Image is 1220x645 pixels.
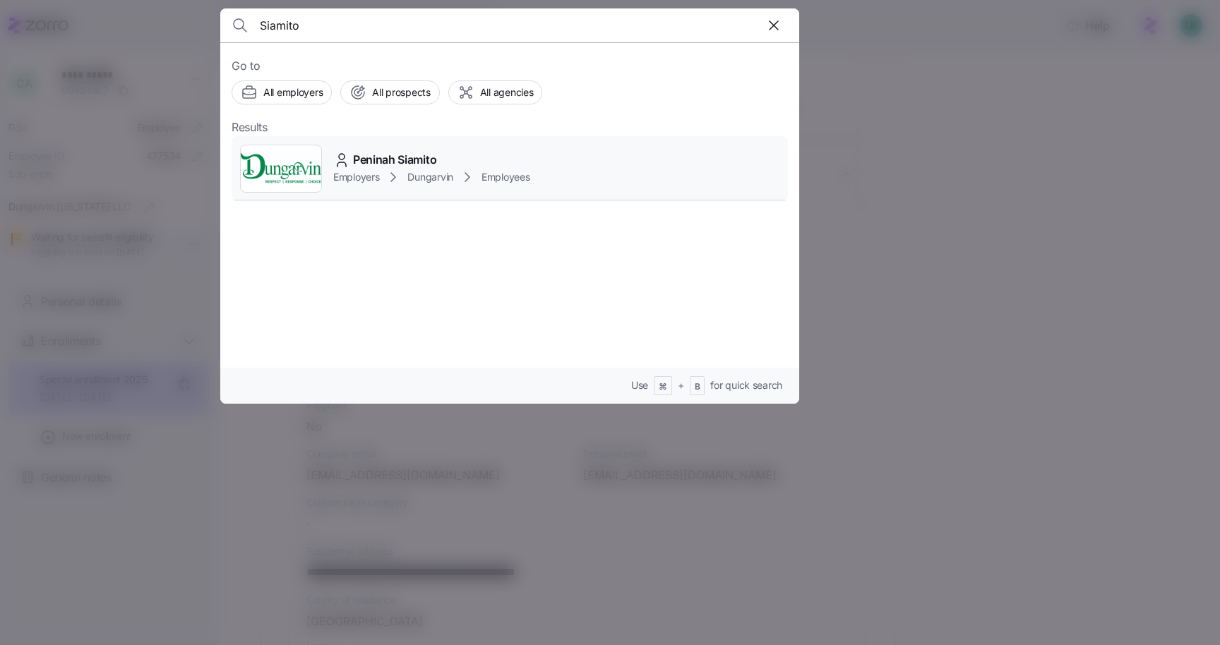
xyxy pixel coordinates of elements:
span: B [695,381,700,393]
span: Employees [482,170,530,184]
span: Peninah Siamito [353,151,436,169]
span: Go to [232,57,788,75]
span: Use [631,378,648,392]
span: ⌘ [659,381,667,393]
span: Results [232,119,268,136]
span: for quick search [710,378,782,392]
span: All agencies [480,85,534,100]
span: + [678,378,684,392]
span: All employers [263,85,323,100]
button: All prospects [340,80,439,104]
span: Dungarvin [407,170,453,184]
img: Employer logo [241,149,321,188]
button: All employers [232,80,332,104]
span: Employers [333,170,379,184]
button: All agencies [448,80,543,104]
span: All prospects [372,85,430,100]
